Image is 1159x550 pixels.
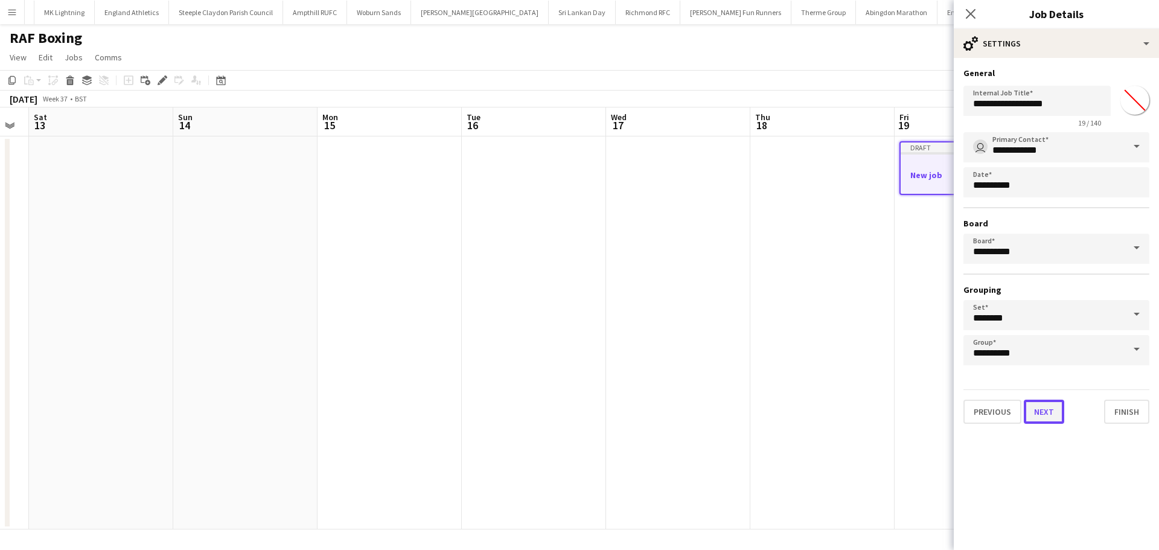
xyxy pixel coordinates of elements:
span: 14 [176,118,193,132]
div: BST [75,94,87,103]
div: Draft [901,142,1033,152]
span: Week 37 [40,94,70,103]
button: Ampthill RUFC [283,1,347,24]
button: Woburn Sands [347,1,411,24]
button: Next [1024,400,1064,424]
span: View [10,52,27,63]
button: English Schools Athletics [937,1,1033,24]
button: Therme Group [791,1,856,24]
span: Sat [34,112,47,123]
button: Steeple Claydon Parish Council [169,1,283,24]
span: 19 [898,118,909,132]
button: Sri Lankan Day [549,1,616,24]
h1: RAF Boxing [10,29,82,47]
button: [PERSON_NAME][GEOGRAPHIC_DATA] [411,1,549,24]
span: 17 [609,118,627,132]
h3: General [963,68,1149,78]
h3: Grouping [963,284,1149,295]
h3: Job Details [954,6,1159,22]
span: Mon [322,112,338,123]
button: MK Lightning [34,1,95,24]
h3: New job [901,170,1033,181]
span: Fri [899,112,909,123]
span: 16 [465,118,481,132]
div: [DATE] [10,93,37,105]
span: Jobs [65,52,83,63]
span: 19 / 140 [1068,118,1111,127]
span: Wed [611,112,627,123]
div: Settings [954,29,1159,58]
a: View [5,50,31,65]
span: Tue [467,112,481,123]
button: Finish [1104,400,1149,424]
a: Comms [90,50,127,65]
span: 13 [32,118,47,132]
span: Thu [755,112,770,123]
span: 18 [753,118,770,132]
button: England Athletics [95,1,169,24]
button: Previous [963,400,1021,424]
a: Edit [34,50,57,65]
button: [PERSON_NAME] Fun Runners [680,1,791,24]
span: Comms [95,52,122,63]
button: Abingdon Marathon [856,1,937,24]
app-job-card: DraftNew job [899,141,1035,195]
a: Jobs [60,50,88,65]
span: Sun [178,112,193,123]
span: 15 [321,118,338,132]
h3: Board [963,218,1149,229]
span: Edit [39,52,53,63]
button: Richmond RFC [616,1,680,24]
